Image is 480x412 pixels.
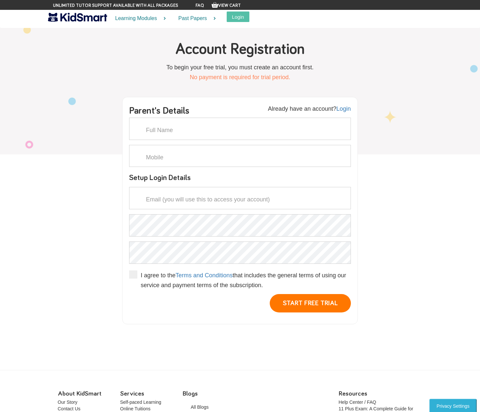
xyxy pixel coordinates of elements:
a: Online Tuitions [120,406,151,411]
input: Mobile [129,145,351,167]
a: View Cart [212,3,241,8]
a: Terms and Conditions [175,272,233,279]
img: KidSmart logo [48,11,107,23]
input: Email (you will use this to access your account) [129,187,351,209]
h1: Account Registration [175,39,305,59]
p: I agree to the that includes the general terms of using our service and payment terms of the subs... [141,270,351,290]
a: Past Papers [170,10,220,27]
input: Full Name [129,118,351,140]
h5: Services [120,390,173,397]
span: Unlimited tutor support available with all packages [53,2,178,9]
a: Login [336,105,351,112]
button: START FREE TRIAL [270,294,351,312]
a: Contact Us [58,406,80,411]
p: Already have an account? [268,104,351,114]
a: Our Story [58,400,78,405]
a: Help Center / FAQ [339,400,376,405]
h5: About KidSmart [58,390,110,397]
h5: Blogs [183,390,329,397]
a: Learning Modules [107,10,170,27]
button: Login [227,11,249,22]
a: Self-paced Learning [120,400,161,405]
span: No payment is required for trial period. [190,74,290,80]
h5: Resources [339,390,423,397]
img: Your items in the shopping basket [212,2,218,8]
h4: Setup Login Details [129,172,351,184]
h3: Parent's Details [129,106,189,122]
a: FAQ [195,3,204,8]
